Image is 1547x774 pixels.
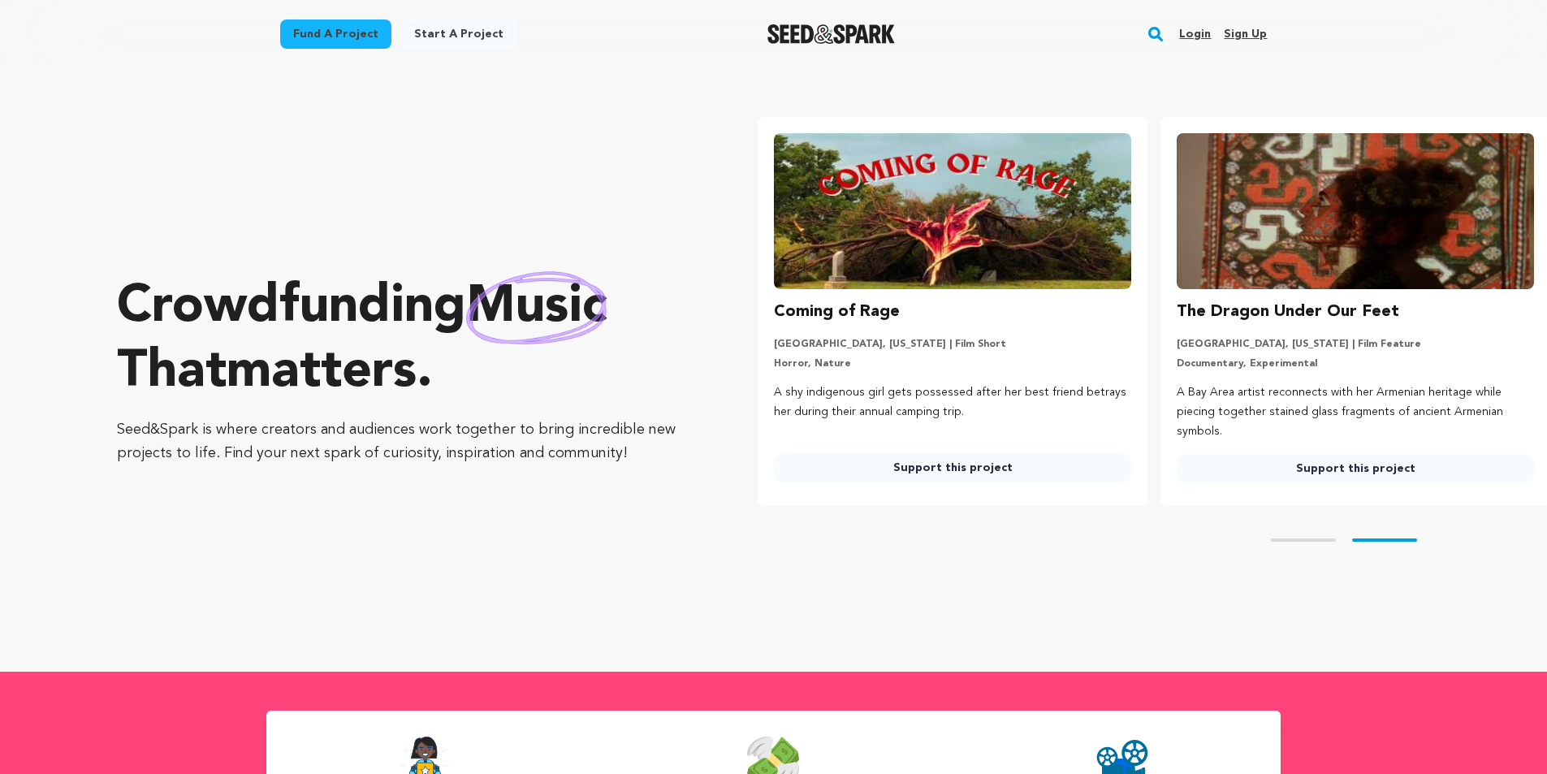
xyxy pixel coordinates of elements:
img: Seed&Spark Logo Dark Mode [767,24,895,44]
p: A Bay Area artist reconnects with her Armenian heritage while piecing together stained glass frag... [1177,383,1534,441]
p: A shy indigenous girl gets possessed after her best friend betrays her during their annual campin... [774,383,1131,422]
a: Support this project [774,453,1131,482]
a: Support this project [1177,454,1534,483]
a: Sign up [1224,21,1267,47]
p: Seed&Spark is where creators and audiences work together to bring incredible new projects to life... [117,418,693,465]
a: Seed&Spark Homepage [767,24,895,44]
h3: Coming of Rage [774,299,900,325]
a: Start a project [401,19,516,49]
span: matters [227,347,417,399]
img: The Dragon Under Our Feet image [1177,133,1534,289]
p: Horror, Nature [774,357,1131,370]
a: Fund a project [280,19,391,49]
img: hand sketched image [466,271,607,344]
p: [GEOGRAPHIC_DATA], [US_STATE] | Film Short [774,338,1131,351]
img: Coming of Rage image [774,133,1131,289]
a: Login [1179,21,1211,47]
h3: The Dragon Under Our Feet [1177,299,1399,325]
p: Documentary, Experimental [1177,357,1534,370]
p: Crowdfunding that . [117,275,693,405]
p: [GEOGRAPHIC_DATA], [US_STATE] | Film Feature [1177,338,1534,351]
